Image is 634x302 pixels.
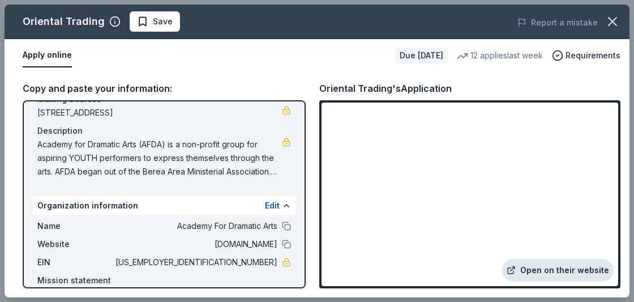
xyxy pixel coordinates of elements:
[37,138,282,178] span: Academy for Dramatic Arts (AFDA) is a non-profit group for aspiring YOUTH performers to express t...
[113,256,277,269] span: [US_EMPLOYER_IDENTIFICATION_NUMBER]
[23,81,306,96] div: Copy and paste your information:
[113,237,277,251] span: [DOMAIN_NAME]
[502,259,614,282] a: Open on their website
[37,237,113,251] span: Website
[130,11,180,32] button: Save
[33,197,295,215] div: Organization information
[319,81,452,96] div: Oriental Trading's Application
[153,15,173,28] span: Save
[37,256,113,269] span: EIN
[37,124,291,138] div: Description
[566,49,620,62] span: Requirements
[457,49,543,62] div: 12 applies last week
[37,219,113,233] span: Name
[113,219,277,233] span: Academy For Dramatic Arts
[265,199,280,212] button: Edit
[37,274,291,287] div: Mission statement
[37,106,282,120] span: [STREET_ADDRESS]
[395,48,448,63] div: Due [DATE]
[517,16,598,29] button: Report a mistake
[23,12,105,31] div: Oriental Trading
[552,49,620,62] button: Requirements
[23,44,72,67] button: Apply online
